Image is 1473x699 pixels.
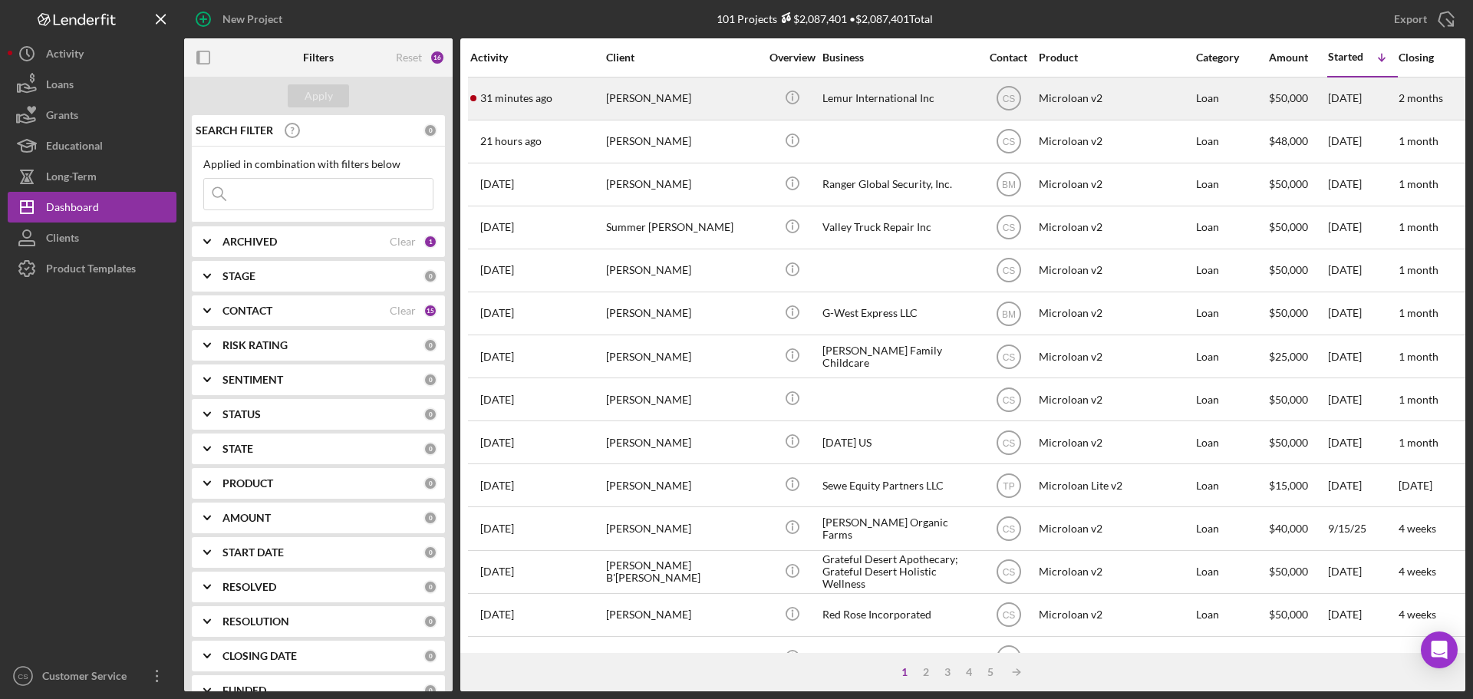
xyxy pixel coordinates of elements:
[1002,567,1015,578] text: CS
[606,552,760,592] div: [PERSON_NAME] B'[PERSON_NAME]
[1196,78,1267,119] div: Loan
[1394,4,1427,35] div: Export
[1039,78,1192,119] div: Microloan v2
[222,236,277,248] b: ARCHIVED
[222,374,283,386] b: SENTIMENT
[46,100,78,134] div: Grants
[480,394,514,406] time: 2025-09-22 18:24
[222,546,284,559] b: START DATE
[430,50,445,65] div: 16
[822,595,976,635] div: Red Rose Incorporated
[46,38,84,73] div: Activity
[480,221,514,233] time: 2025-09-26 18:41
[222,650,297,662] b: CLOSING DATE
[1002,265,1015,276] text: CS
[822,51,976,64] div: Business
[1269,522,1308,535] span: $40,000
[1196,379,1267,420] div: Loan
[606,207,760,248] div: Summer [PERSON_NAME]
[1196,121,1267,162] div: Loan
[222,615,289,628] b: RESOLUTION
[480,565,514,578] time: 2025-09-12 18:15
[423,338,437,352] div: 0
[777,12,847,25] div: $2,087,401
[1399,565,1436,578] time: 4 weeks
[894,666,915,678] div: 1
[1328,552,1397,592] div: [DATE]
[423,373,437,387] div: 0
[1039,293,1192,334] div: Microloan v2
[480,480,514,492] time: 2025-09-19 00:30
[958,666,980,678] div: 4
[423,269,437,283] div: 0
[196,124,273,137] b: SEARCH FILTER
[606,336,760,377] div: [PERSON_NAME]
[1039,51,1192,64] div: Product
[1196,552,1267,592] div: Loan
[1328,121,1397,162] div: [DATE]
[1399,522,1436,535] time: 4 weeks
[8,223,176,253] a: Clients
[1196,51,1267,64] div: Category
[1328,508,1397,549] div: 9/15/25
[1002,94,1015,104] text: CS
[1269,651,1308,664] span: $35,000
[1328,250,1397,291] div: [DATE]
[606,465,760,506] div: [PERSON_NAME]
[1039,638,1192,678] div: Microloan v2
[423,615,437,628] div: 0
[480,437,514,449] time: 2025-09-17 20:11
[305,84,333,107] div: Apply
[480,351,514,363] time: 2025-09-24 19:34
[1002,394,1015,405] text: CS
[1399,177,1438,190] time: 1 month
[1039,465,1192,506] div: Microloan Lite v2
[8,130,176,161] button: Educational
[8,38,176,69] a: Activity
[8,100,176,130] a: Grants
[1269,479,1308,492] span: $15,000
[288,84,349,107] button: Apply
[1196,207,1267,248] div: Loan
[1269,134,1308,147] span: $48,000
[423,580,437,594] div: 0
[1328,379,1397,420] div: [DATE]
[606,51,760,64] div: Client
[606,595,760,635] div: [PERSON_NAME]
[1328,595,1397,635] div: [DATE]
[1399,263,1438,276] time: 1 month
[1039,422,1192,463] div: Microloan v2
[1269,608,1308,621] span: $50,000
[1196,250,1267,291] div: Loan
[1196,336,1267,377] div: Loan
[1269,177,1308,190] span: $50,000
[763,51,821,64] div: Overview
[480,135,542,147] time: 2025-09-30 23:16
[480,264,514,276] time: 2025-09-25 18:42
[980,666,1001,678] div: 5
[822,293,976,334] div: G-West Express LLC
[1196,164,1267,205] div: Loan
[423,235,437,249] div: 1
[606,293,760,334] div: [PERSON_NAME]
[203,158,433,170] div: Applied in combination with filters below
[46,69,74,104] div: Loans
[480,523,514,535] time: 2025-09-15 03:26
[606,250,760,291] div: [PERSON_NAME]
[822,508,976,549] div: [PERSON_NAME] Organic Farms
[38,661,138,695] div: Customer Service
[423,546,437,559] div: 0
[1269,565,1308,578] span: $50,000
[1196,422,1267,463] div: Loan
[423,511,437,525] div: 0
[1039,207,1192,248] div: Microloan v2
[8,69,176,100] button: Loans
[1196,293,1267,334] div: Loan
[1328,51,1363,63] div: Started
[980,51,1037,64] div: Contact
[8,253,176,284] a: Product Templates
[46,223,79,257] div: Clients
[222,477,273,490] b: PRODUCT
[1002,180,1016,190] text: BM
